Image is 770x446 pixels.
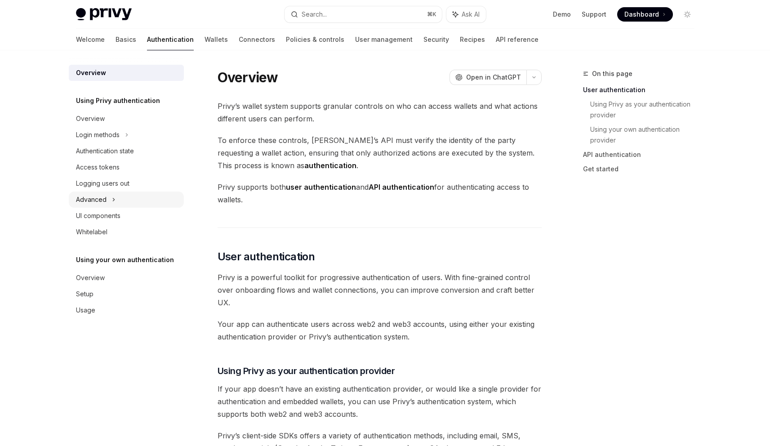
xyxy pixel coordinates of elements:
a: Welcome [76,29,105,50]
h5: Using Privy authentication [76,95,160,106]
h1: Overview [218,69,278,85]
a: Using your own authentication provider [590,122,702,147]
div: UI components [76,210,120,221]
a: User authentication [583,83,702,97]
div: Login methods [76,129,120,140]
a: Setup [69,286,184,302]
span: Open in ChatGPT [466,73,521,82]
a: Authentication [147,29,194,50]
a: Security [423,29,449,50]
div: Logging users out [76,178,129,189]
a: Logging users out [69,175,184,192]
span: If your app doesn’t have an existing authentication provider, or would like a single provider for... [218,383,542,420]
a: Connectors [239,29,275,50]
strong: user authentication [286,183,356,192]
button: Search...⌘K [285,6,442,22]
button: Ask AI [446,6,486,22]
a: Dashboard [617,7,673,22]
span: To enforce these controls, [PERSON_NAME]’s API must verify the identity of the party requesting a... [218,134,542,172]
span: User authentication [218,250,315,264]
span: Dashboard [624,10,659,19]
a: Get started [583,162,702,176]
a: Demo [553,10,571,19]
span: Ask AI [462,10,480,19]
span: ⌘ K [427,11,436,18]
a: Wallets [205,29,228,50]
strong: authentication [304,161,356,170]
div: Whitelabel [76,227,107,237]
div: Overview [76,272,105,283]
a: Overview [69,111,184,127]
span: Privy supports both and for authenticating access to wallets. [218,181,542,206]
span: Privy’s wallet system supports granular controls on who can access wallets and what actions diffe... [218,100,542,125]
div: Authentication state [76,146,134,156]
div: Search... [302,9,327,20]
a: Authentication state [69,143,184,159]
div: Access tokens [76,162,120,173]
div: Usage [76,305,95,316]
a: Basics [116,29,136,50]
a: API reference [496,29,539,50]
img: light logo [76,8,132,21]
a: Recipes [460,29,485,50]
div: Advanced [76,194,107,205]
span: On this page [592,68,632,79]
span: Privy is a powerful toolkit for progressive authentication of users. With fine-grained control ov... [218,271,542,309]
a: Support [582,10,606,19]
span: Your app can authenticate users across web2 and web3 accounts, using either your existing authent... [218,318,542,343]
div: Setup [76,289,93,299]
button: Toggle dark mode [680,7,694,22]
div: Overview [76,67,106,78]
a: Usage [69,302,184,318]
a: Using Privy as your authentication provider [590,97,702,122]
span: Using Privy as your authentication provider [218,365,395,377]
a: Overview [69,65,184,81]
button: Open in ChatGPT [450,70,526,85]
h5: Using your own authentication [76,254,174,265]
a: Overview [69,270,184,286]
a: Policies & controls [286,29,344,50]
strong: API authentication [369,183,434,192]
a: Access tokens [69,159,184,175]
a: User management [355,29,413,50]
a: Whitelabel [69,224,184,240]
div: Overview [76,113,105,124]
a: UI components [69,208,184,224]
a: API authentication [583,147,702,162]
